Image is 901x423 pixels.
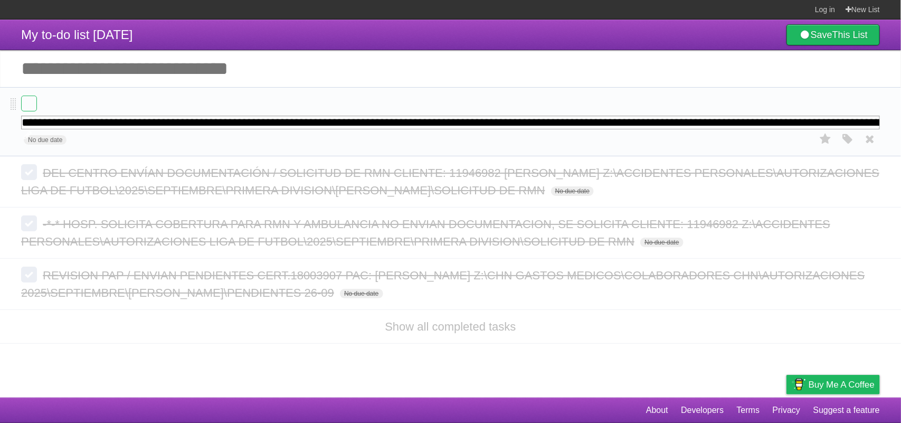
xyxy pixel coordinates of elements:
span: My to-do list [DATE] [21,27,133,42]
span: DEL CENTRO ENVÍAN DOCUMENTACIÓN / SOLICITUD DE RMN CLIENTE: 11946982 [PERSON_NAME] Z:\ACCIDENTES ... [21,166,879,197]
span: No due date [340,289,383,298]
img: Buy me a coffee [792,375,806,393]
span: -*-* HOSP. SOLICITA COBERTURA PARA RMN Y AMBULANCIA NO ENVIAN DOCUMENTACION, SE SOLICITA CLIENTE:... [21,218,830,248]
label: Done [21,96,37,111]
label: Done [21,267,37,283]
a: Suggest a feature [813,400,880,420]
span: No due date [551,186,594,196]
a: SaveThis List [786,24,880,45]
a: Privacy [773,400,800,420]
span: No due date [24,135,67,145]
a: Buy me a coffee [786,375,880,394]
span: No due date [640,238,683,247]
label: Done [21,164,37,180]
label: Star task [815,130,836,148]
span: REVISION PAP / ENVIAN PENDIENTES CERT.18003907 PAC: [PERSON_NAME] Z:\CHN GASTOS MEDICOS\COLABORAD... [21,269,865,299]
a: Developers [681,400,724,420]
b: This List [832,30,868,40]
span: Buy me a coffee [809,375,875,394]
a: Terms [737,400,760,420]
label: Done [21,215,37,231]
a: About [646,400,668,420]
a: Show all completed tasks [385,320,516,333]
